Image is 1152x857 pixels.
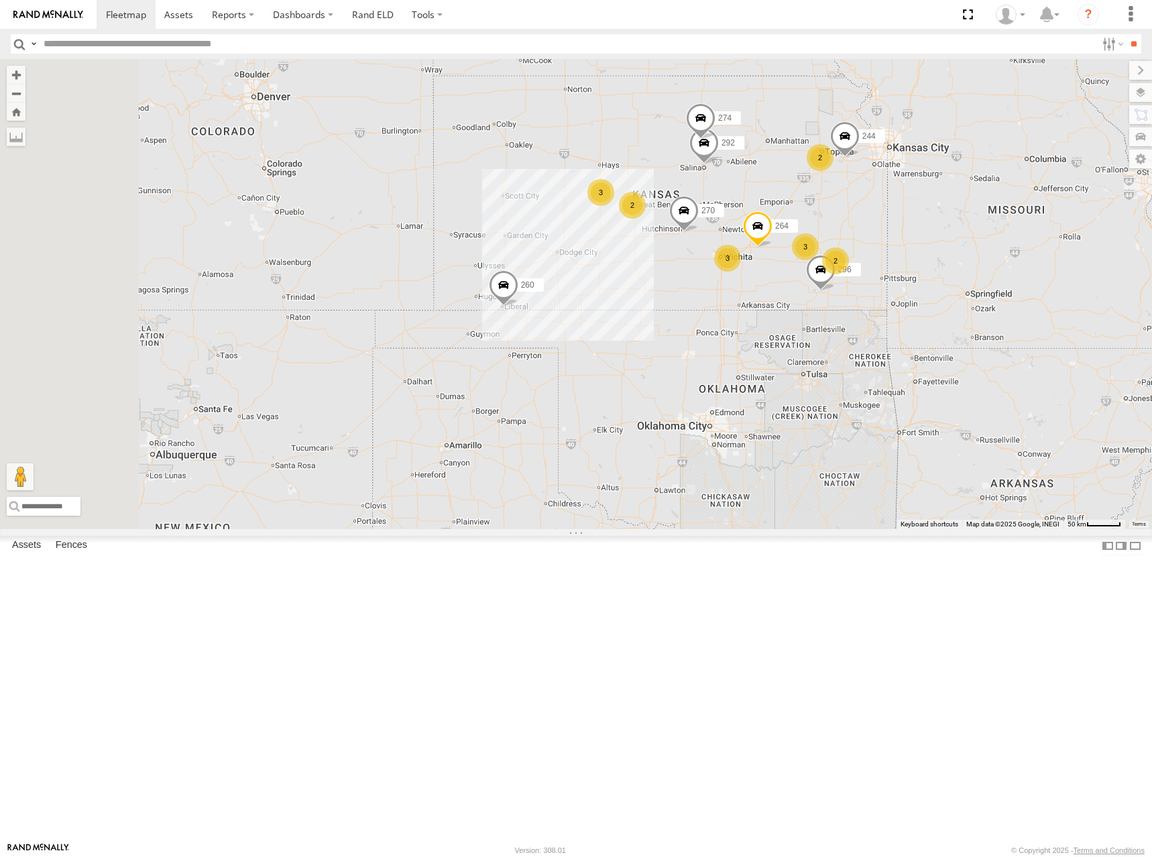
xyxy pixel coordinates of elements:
[1063,520,1125,529] button: Map Scale: 50 km per 48 pixels
[901,520,958,529] button: Keyboard shortcuts
[1101,536,1114,555] label: Dock Summary Table to the Left
[966,520,1059,528] span: Map data ©2025 Google, INEGI
[1097,34,1126,54] label: Search Filter Options
[1114,536,1128,555] label: Dock Summary Table to the Right
[7,844,69,857] a: Visit our Website
[1129,150,1152,168] label: Map Settings
[722,138,735,148] span: 292
[718,113,732,123] span: 274
[5,536,48,555] label: Assets
[521,280,534,290] span: 260
[7,103,25,121] button: Zoom Home
[1068,520,1086,528] span: 50 km
[1129,536,1142,555] label: Hide Summary Table
[7,127,25,146] label: Measure
[822,247,849,274] div: 2
[807,144,833,171] div: 2
[862,131,876,140] span: 244
[7,84,25,103] button: Zoom out
[1078,4,1099,25] i: ?
[714,245,741,272] div: 3
[1011,846,1145,854] div: © Copyright 2025 -
[775,221,789,231] span: 264
[28,34,39,54] label: Search Query
[792,233,819,260] div: 3
[838,264,852,274] span: 296
[13,10,83,19] img: rand-logo.svg
[7,463,34,490] button: Drag Pegman onto the map to open Street View
[515,846,566,854] div: Version: 308.01
[619,192,646,219] div: 2
[1132,521,1146,526] a: Terms (opens in new tab)
[1074,846,1145,854] a: Terms and Conditions
[587,179,614,206] div: 3
[701,206,715,215] span: 270
[991,5,1030,25] div: Shane Miller
[7,66,25,84] button: Zoom in
[49,536,94,555] label: Fences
